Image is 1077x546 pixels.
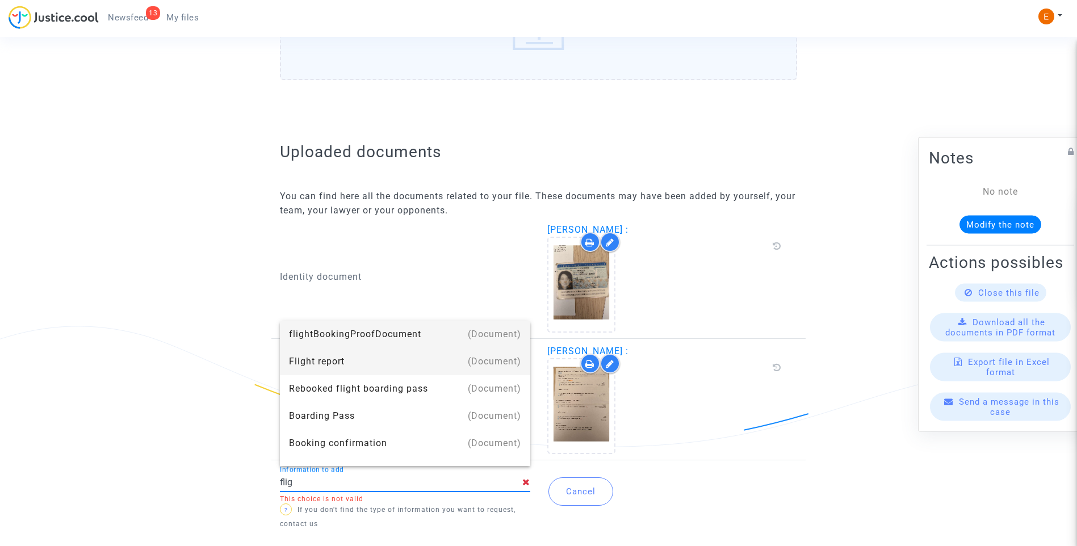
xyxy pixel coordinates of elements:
[468,457,521,484] div: (Document)
[968,357,1050,377] span: Export file in Excel format
[959,216,1041,234] button: Modify the note
[548,477,613,506] button: Cancel
[289,457,521,484] div: Booking document
[547,346,628,356] span: [PERSON_NAME] :
[280,495,363,503] span: This choice is not valid
[280,270,530,284] p: Identity document
[959,397,1059,417] span: Send a message in this case
[468,321,521,348] div: (Document)
[547,224,628,235] span: [PERSON_NAME] :
[978,288,1040,298] span: Close this file
[468,402,521,430] div: (Document)
[289,321,521,348] div: flightBookingProofDocument
[946,185,1055,199] div: No note
[9,6,99,29] img: jc-logo.svg
[99,9,157,26] a: 13Newsfeed
[289,348,521,375] div: Flight report
[1038,9,1054,24] img: ACg8ocIeiFvHKe4dA5oeRFd_CiCnuxWUEc1A2wYhRJE3TTWt=s96-c
[280,503,530,531] p: If you don't find the type of information you want to request, contact us
[289,430,521,457] div: Booking confirmation
[284,507,288,513] span: ?
[289,402,521,430] div: Boarding Pass
[280,191,795,216] span: You can find here all the documents related to your file. These documents may have been added by ...
[166,12,199,23] span: My files
[280,142,797,162] h2: Uploaded documents
[108,12,148,23] span: Newsfeed
[929,148,1072,168] h2: Notes
[929,253,1072,272] h2: Actions possibles
[289,375,521,402] div: Rebooked flight boarding pass
[945,317,1055,338] span: Download all the documents in PDF format
[468,348,521,375] div: (Document)
[468,375,521,402] div: (Document)
[146,6,160,20] div: 13
[468,430,521,457] div: (Document)
[157,9,208,26] a: My files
